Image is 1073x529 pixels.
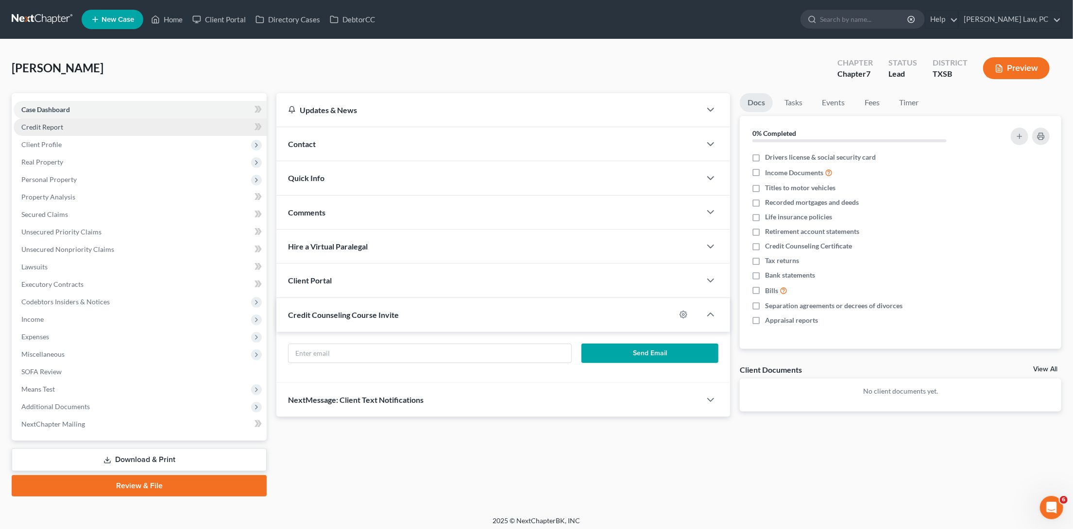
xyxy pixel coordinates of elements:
[102,16,134,23] span: New Case
[21,210,68,218] span: Secured Claims
[14,415,267,433] a: NextChapter Mailing
[288,395,424,404] span: NextMessage: Client Text Notifications
[21,140,62,149] span: Client Profile
[837,57,873,68] div: Chapter
[765,152,876,162] span: Drivers license & social security card
[925,11,958,28] a: Help
[21,367,62,376] span: SOFA Review
[1060,496,1068,504] span: 6
[146,11,187,28] a: Home
[740,93,773,112] a: Docs
[21,263,48,271] span: Lawsuits
[765,168,823,178] span: Income Documents
[765,183,835,193] span: Titles to motor vehicles
[891,93,926,112] a: Timer
[325,11,380,28] a: DebtorCC
[21,105,70,114] span: Case Dashboard
[1033,366,1057,373] a: View All
[983,57,1050,79] button: Preview
[288,173,324,182] span: Quick Info
[765,241,852,251] span: Credit Counseling Certificate
[888,57,917,68] div: Status
[21,245,114,253] span: Unsecured Nonpriority Claims
[21,332,49,341] span: Expenses
[12,475,267,496] a: Review & File
[14,101,267,118] a: Case Dashboard
[21,193,75,201] span: Property Analysis
[288,139,316,149] span: Contact
[820,10,909,28] input: Search by name...
[288,276,332,285] span: Client Portal
[14,206,267,223] a: Secured Claims
[12,448,267,471] a: Download & Print
[752,129,796,137] strong: 0% Completed
[21,385,55,393] span: Means Test
[12,61,103,75] span: [PERSON_NAME]
[888,68,917,80] div: Lead
[765,301,903,311] span: Separation agreements or decrees of divorces
[814,93,852,112] a: Events
[288,242,368,251] span: Hire a Virtual Paralegal
[21,228,102,236] span: Unsecured Priority Claims
[866,69,870,78] span: 7
[21,175,77,183] span: Personal Property
[14,118,267,136] a: Credit Report
[837,68,873,80] div: Chapter
[765,212,832,222] span: Life insurance policies
[187,11,251,28] a: Client Portal
[14,188,267,206] a: Property Analysis
[21,315,44,323] span: Income
[14,241,267,258] a: Unsecured Nonpriority Claims
[21,350,65,358] span: Miscellaneous
[777,93,810,112] a: Tasks
[1040,496,1063,519] iframe: Intercom live chat
[765,270,815,280] span: Bank statements
[748,386,1054,396] p: No client documents yet.
[765,198,859,207] span: Recorded mortgages and deeds
[21,420,85,428] span: NextChapter Mailing
[14,258,267,276] a: Lawsuits
[21,158,63,166] span: Real Property
[765,315,818,325] span: Appraisal reports
[251,11,325,28] a: Directory Cases
[21,123,63,131] span: Credit Report
[933,68,968,80] div: TXSB
[933,57,968,68] div: District
[740,364,802,375] div: Client Documents
[289,344,571,363] input: Enter email
[288,310,399,319] span: Credit Counseling Course Invite
[765,227,859,236] span: Retirement account statements
[959,11,1061,28] a: [PERSON_NAME] Law, PC
[856,93,887,112] a: Fees
[765,256,799,265] span: Tax returns
[21,280,84,288] span: Executory Contracts
[14,223,267,241] a: Unsecured Priority Claims
[581,344,718,363] button: Send Email
[288,105,689,115] div: Updates & News
[21,402,90,411] span: Additional Documents
[21,298,110,306] span: Codebtors Insiders & Notices
[288,208,325,217] span: Comments
[765,286,778,296] span: Bills
[14,363,267,380] a: SOFA Review
[14,276,267,293] a: Executory Contracts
